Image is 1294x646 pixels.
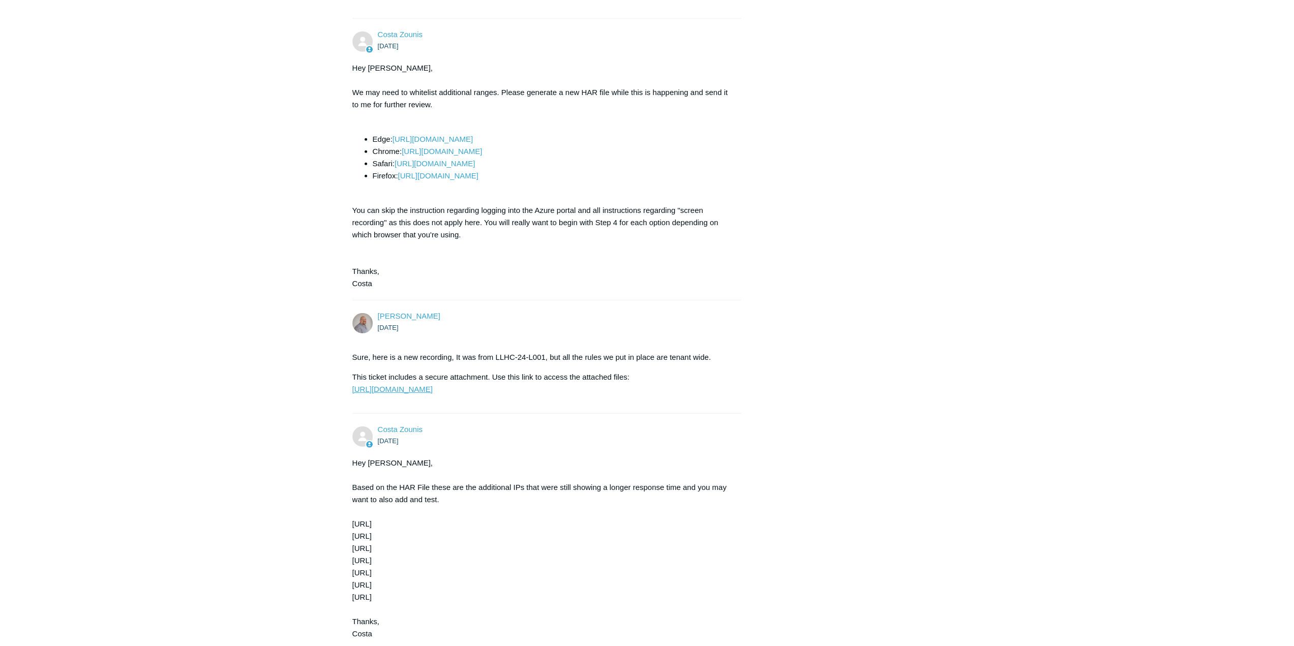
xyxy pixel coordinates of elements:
a: [URL][DOMAIN_NAME] [393,135,473,143]
li: Chrome: [373,145,732,158]
li: Safari: [373,158,732,170]
div: Hey [PERSON_NAME], Based on the HAR File these are the additional IPs that were still showing a l... [352,457,732,640]
a: Costa Zounis [378,30,423,39]
a: [URL][DOMAIN_NAME] [398,171,478,180]
time: 09/02/2025, 13:36 [378,324,399,331]
li: Edge: [373,133,732,145]
time: 09/02/2025, 16:40 [378,437,399,445]
a: [URL][DOMAIN_NAME] [352,385,433,393]
a: [URL][DOMAIN_NAME] [395,159,475,168]
div: Hey [PERSON_NAME], We may need to whitelist additional ranges. Please generate a new HAR file whi... [352,62,732,290]
a: [URL][DOMAIN_NAME] [402,147,482,156]
p: This ticket includes a secure attachment. Use this link to access the attached files: [352,371,732,395]
a: Costa Zounis [378,425,423,434]
a: [PERSON_NAME] [378,312,440,320]
time: 09/02/2025, 10:48 [378,42,399,50]
span: Daniel Provencio [378,312,440,320]
p: Sure, here is a new recording, It was from LLHC-24-L001, but all the rules we put in place are te... [352,351,732,363]
li: Firefox: [373,170,732,182]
